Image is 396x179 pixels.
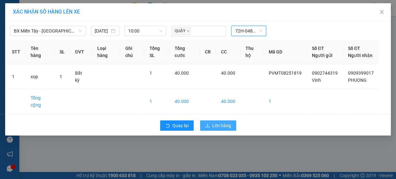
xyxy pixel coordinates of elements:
td: Tổng cộng [25,89,54,114]
td: 40.000 [169,89,200,114]
span: close [379,9,384,14]
th: STT [7,40,25,64]
button: uploadLên hàng [200,120,236,131]
span: PVMT08251819 [269,71,302,76]
button: rollbackQuay lại [160,120,194,131]
th: Mã GD [264,40,307,64]
td: 1 [264,89,307,114]
th: Thu hộ [240,40,264,64]
th: Loại hàng [92,40,121,64]
td: 1 [144,89,169,114]
td: xop [25,64,54,89]
td: 40.000 [216,89,240,114]
th: ĐVT [70,40,92,64]
span: 40.000 [175,71,189,76]
th: CR [200,40,216,64]
span: Quay lại [172,122,188,129]
td: 1 [7,64,25,89]
span: close [187,29,190,33]
span: Số ĐT [348,46,360,51]
th: SL [54,40,70,64]
td: Bất kỳ [70,64,92,89]
button: Close [373,3,391,21]
span: 40.000 [221,71,235,76]
th: Ghi chú [120,40,144,64]
th: Tổng SL [144,40,169,64]
span: Người nhận [348,53,372,58]
span: rollback [165,123,170,128]
span: 0902744319 [312,71,338,76]
th: Tổng cước [169,40,200,64]
span: Người gửi [312,53,333,58]
span: Số ĐT [312,46,324,51]
th: Tên hàng [25,40,54,64]
span: Vinh [312,78,321,83]
span: 72H-048.42 [235,26,262,36]
span: 1 [60,74,62,79]
th: CC [216,40,240,64]
span: 1 [149,71,152,76]
span: BX Miền Tây - Long Hải (Hàng Hoá) [14,26,82,36]
input: 15/08/2025 [95,27,110,34]
span: QUẬY [173,27,191,35]
span: PHUONG [348,78,367,83]
span: upload [205,123,210,128]
span: XÁC NHẬN SỐ HÀNG LÊN XE [13,9,80,15]
span: 0909399017 [348,71,374,76]
span: Lên hàng [212,122,231,129]
span: 10:00 [128,26,162,36]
